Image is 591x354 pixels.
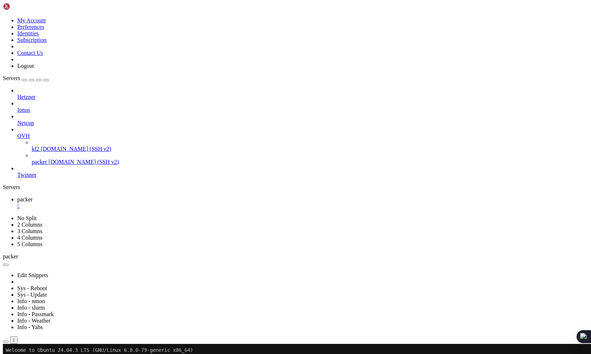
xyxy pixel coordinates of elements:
[17,50,43,56] a: Contact Us
[17,126,588,165] li: OVH
[17,63,34,69] a: Logout
[17,285,47,291] a: Sys - Reboot
[17,196,33,202] span: packer
[17,17,46,23] a: My Account
[3,3,44,10] img: Shellngn
[3,35,497,42] x-row: Usage of /: 21.8% of 437.44GB Users logged in: 0
[17,24,44,30] a: Preferences
[17,30,39,36] a: Identities
[17,120,34,126] span: Netcup
[3,42,497,48] x-row: Memory usage: 10% IPv4 address for eno1: [TECHNICAL_ID]
[13,337,15,343] div: 
[17,100,588,113] li: Ionos
[17,113,588,126] li: Netcup
[3,29,497,35] x-row: System load: 0.17 Processes: 201
[17,215,37,221] a: No Split
[17,133,588,139] a: OVH
[17,228,42,234] a: 3 Columns
[17,222,42,228] a: 2 Columns
[32,146,588,152] a: kf2 [DOMAIN_NAME] (SSH v2)
[32,159,47,165] span: packer
[3,3,497,9] x-row: Welcome to Ubuntu 24.04.3 LTS (GNU/Linux 6.8.0-79-generic x86_64)
[17,318,51,324] a: Info - Weather
[17,120,588,126] a: Netcup
[17,305,45,311] a: Info - slurm
[17,107,30,113] span: Ionos
[3,184,588,191] div: Servers
[32,152,588,165] li: packer [DOMAIN_NAME] (SSH v2)
[17,37,46,43] a: Subscription
[32,146,39,152] span: kf2
[32,139,588,152] li: kf2 [DOMAIN_NAME] (SSH v2)
[3,75,20,81] span: Servers
[17,292,47,298] a: Sys - Update
[17,235,42,241] a: 4 Columns
[3,253,18,259] span: packer
[3,55,497,61] x-row: Temperature: 57.0 C
[17,272,48,278] a: Edit Snippets
[17,203,588,209] a: 
[17,94,588,100] a: Hetzner
[17,87,588,100] li: Hetzner
[17,94,36,100] span: Hetzner
[3,16,497,22] x-row: System information as of [DATE]
[17,196,588,209] a: packer
[3,94,497,100] x-row: root@packer:~#
[41,146,111,152] span: [DOMAIN_NAME] (SSH v2)
[3,68,497,74] x-row: 0 updates can be applied immediately.
[17,165,588,178] li: Twinner
[17,172,36,178] span: Twinner
[3,48,497,55] x-row: Swap usage: 0% IPv6 address for eno1: [TECHNICAL_ID]
[17,324,43,330] a: Info - Yabs
[10,336,18,344] button: 
[17,241,42,247] a: 5 Columns
[3,87,497,94] x-row: Last login: [DATE] from [TECHNICAL_ID]
[3,75,49,81] a: Servers
[17,311,54,317] a: Info - Passmark
[17,107,588,113] a: Ionos
[48,94,51,100] div: (15, 14)
[32,159,588,165] a: packer [DOMAIN_NAME] (SSH v2)
[17,298,45,304] a: Info - nmon
[49,159,119,165] span: [DOMAIN_NAME] (SSH v2)
[17,172,588,178] a: Twinner
[17,133,30,139] span: OVH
